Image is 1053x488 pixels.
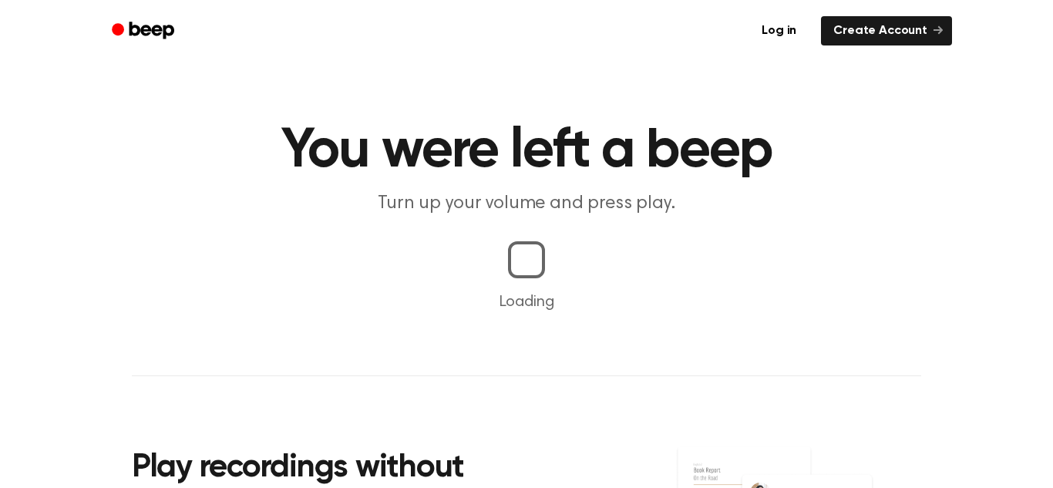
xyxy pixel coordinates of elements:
a: Create Account [821,16,952,45]
h1: You were left a beep [132,123,921,179]
a: Beep [101,16,188,46]
p: Loading [19,291,1034,314]
p: Turn up your volume and press play. [230,191,823,217]
a: Log in [746,13,812,49]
